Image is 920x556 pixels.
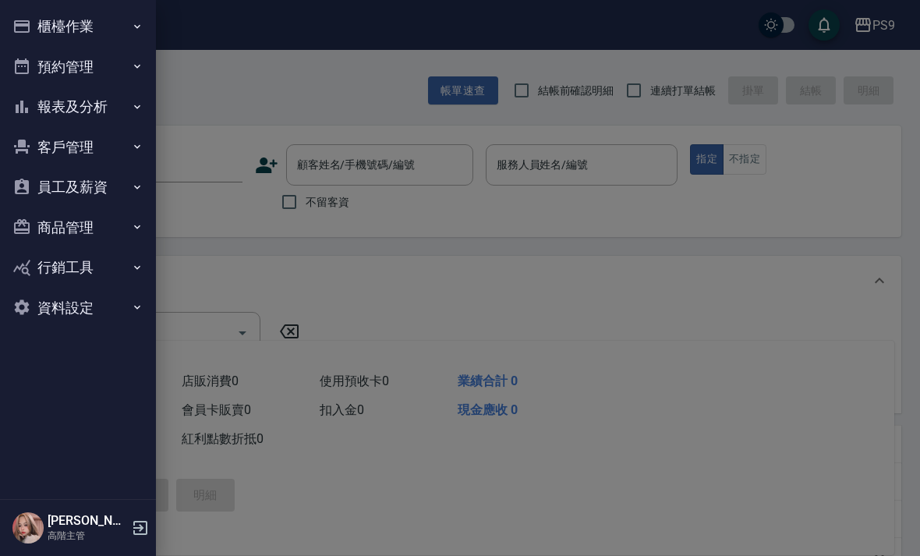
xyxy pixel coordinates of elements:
p: 高階主管 [48,529,127,543]
button: 行銷工具 [6,247,150,288]
button: 櫃檯作業 [6,6,150,47]
button: 商品管理 [6,207,150,248]
button: 預約管理 [6,47,150,87]
button: 報表及分析 [6,87,150,127]
button: 員工及薪資 [6,167,150,207]
h5: [PERSON_NAME] [48,513,127,529]
button: 資料設定 [6,288,150,328]
button: 客戶管理 [6,127,150,168]
img: Person [12,512,44,544]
